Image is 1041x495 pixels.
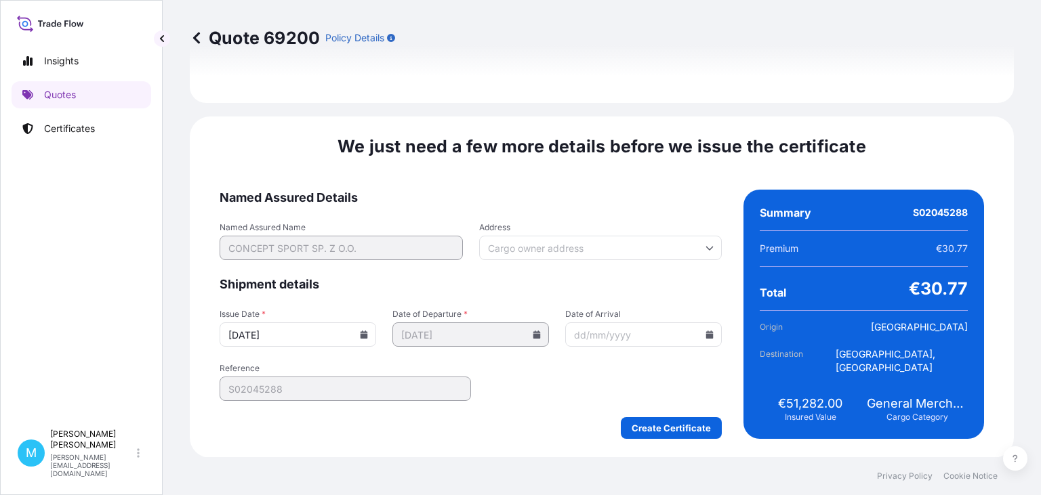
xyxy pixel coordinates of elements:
[760,320,836,334] span: Origin
[479,222,722,233] span: Address
[220,322,376,347] input: dd/mm/yyyy
[936,242,968,255] span: €30.77
[565,309,722,320] span: Date of Arrival
[565,322,722,347] input: dd/mm/yyyy
[220,276,722,293] span: Shipment details
[760,347,836,374] span: Destination
[886,412,948,423] span: Cargo Category
[50,429,134,450] p: [PERSON_NAME] [PERSON_NAME]
[325,31,384,45] p: Policy Details
[913,206,968,219] span: S02045288
[943,471,998,481] a: Cookie Notice
[909,278,968,299] span: €30.77
[44,88,76,102] p: Quotes
[50,453,134,477] p: [PERSON_NAME][EMAIL_ADDRESS][DOMAIN_NAME]
[220,376,471,401] input: Your internal reference
[778,395,842,412] span: €51,282.00
[760,286,786,299] span: Total
[12,81,151,108] a: Quotes
[836,347,968,374] span: [GEOGRAPHIC_DATA], [GEOGRAPHIC_DATA]
[392,309,549,320] span: Date of Departure
[220,190,722,206] span: Named Assured Details
[26,446,37,460] span: M
[877,471,933,481] a: Privacy Policy
[220,309,376,320] span: Issue Date
[392,322,549,347] input: dd/mm/yyyy
[44,54,79,68] p: Insights
[871,320,968,334] span: [GEOGRAPHIC_DATA]
[220,222,463,233] span: Named Assured Name
[44,122,95,135] p: Certificates
[785,412,836,423] span: Insured Value
[190,27,320,49] p: Quote 69200
[760,242,798,255] span: Premium
[479,236,722,260] input: Cargo owner address
[632,421,711,435] p: Create Certificate
[760,206,811,219] span: Summary
[338,135,866,157] span: We just need a few more details before we issue the certificate
[867,395,968,412] span: General Merchandise
[220,363,471,374] span: Reference
[12,115,151,142] a: Certificates
[12,47,151,74] a: Insights
[621,417,722,439] button: Create Certificate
